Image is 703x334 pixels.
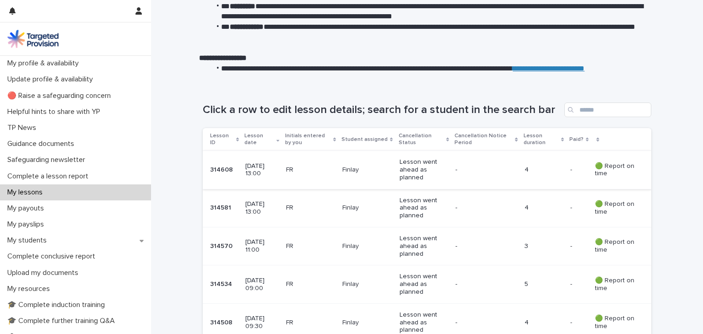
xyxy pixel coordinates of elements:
[342,204,392,212] p: Finlay
[595,200,637,216] p: 🟢 Report on time
[203,151,651,189] tr: 314608314608 [DATE] 13:00FRFinlayLesson went ahead as planned-4-- 🟢 Report on time
[286,204,335,212] p: FR
[524,131,559,148] p: Lesson duration
[286,242,335,250] p: FR
[286,166,335,174] p: FR
[210,202,233,212] p: 314581
[570,279,574,288] p: -
[525,319,563,327] p: 4
[564,102,651,117] input: Search
[400,273,448,296] p: Lesson went ahead as planned
[400,158,448,181] p: Lesson went ahead as planned
[570,317,574,327] p: -
[245,200,279,216] p: [DATE] 13:00
[342,280,392,288] p: Finlay
[245,238,279,254] p: [DATE] 11:00
[285,131,331,148] p: Initials entered by you
[570,202,574,212] p: -
[203,265,651,303] tr: 314534314534 [DATE] 09:00FRFinlayLesson went ahead as planned-5-- 🟢 Report on time
[244,131,274,148] p: Lesson date
[210,164,235,174] p: 314608
[245,277,279,292] p: [DATE] 09:00
[400,197,448,220] p: Lesson went ahead as planned
[455,319,506,327] p: -
[399,131,444,148] p: Cancellation Status
[4,317,122,325] p: 🎓 Complete further training Q&A
[4,188,50,197] p: My lessons
[210,317,234,327] p: 314508
[455,166,506,174] p: -
[210,279,234,288] p: 314534
[342,166,392,174] p: Finlay
[203,189,651,227] tr: 314581314581 [DATE] 13:00FRFinlayLesson went ahead as planned-4-- 🟢 Report on time
[342,319,392,327] p: Finlay
[203,227,651,265] tr: 314570314570 [DATE] 11:00FRFinlayLesson went ahead as planned-3-- 🟢 Report on time
[570,164,574,174] p: -
[455,242,506,250] p: -
[286,319,335,327] p: FR
[4,220,51,229] p: My payslips
[4,124,43,132] p: TP News
[525,166,563,174] p: 4
[4,108,108,116] p: Helpful hints to share with YP
[4,75,100,84] p: Update profile & availability
[4,92,118,100] p: 🔴 Raise a safeguarding concern
[4,204,51,213] p: My payouts
[4,236,54,245] p: My students
[245,315,279,330] p: [DATE] 09:30
[525,204,563,212] p: 4
[203,103,561,117] h1: Click a row to edit lesson details; search for a student in the search bar
[245,162,279,178] p: [DATE] 13:00
[595,162,637,178] p: 🟢 Report on time
[4,156,92,164] p: Safeguarding newsletter
[569,135,584,145] p: Paid?
[4,285,57,293] p: My resources
[595,277,637,292] p: 🟢 Report on time
[400,235,448,258] p: Lesson went ahead as planned
[595,238,637,254] p: 🟢 Report on time
[4,59,86,68] p: My profile & availability
[4,172,96,181] p: Complete a lesson report
[210,131,234,148] p: Lesson ID
[400,311,448,334] p: Lesson went ahead as planned
[210,241,234,250] p: 314570
[525,242,563,250] p: 3
[455,204,506,212] p: -
[595,315,637,330] p: 🟢 Report on time
[525,280,563,288] p: 5
[7,30,59,48] img: M5nRWzHhSzIhMunXDL62
[454,131,513,148] p: Cancellation Notice Period
[342,242,392,250] p: Finlay
[4,252,103,261] p: Complete conclusive report
[286,280,335,288] p: FR
[341,135,388,145] p: Student assigned
[4,140,81,148] p: Guidance documents
[4,269,86,277] p: Upload my documents
[570,241,574,250] p: -
[455,280,506,288] p: -
[4,301,112,309] p: 🎓 Complete induction training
